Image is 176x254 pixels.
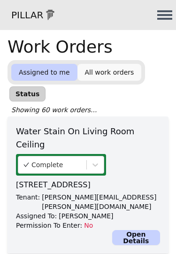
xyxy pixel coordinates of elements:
p: [PERSON_NAME][EMAIL_ADDRESS][PERSON_NAME][DOMAIN_NAME] [42,192,160,211]
a: Assigned to me [11,64,77,81]
p: PILLAR [4,8,43,22]
div: Permission To Enter: [16,221,160,230]
h1: Work Orders [8,38,113,56]
p: Water Stain On Living Room Ceiling [16,125,160,151]
img: 1 [43,8,57,22]
p: No [84,221,93,230]
a: All work orders [77,64,142,81]
div: Tenant: [16,192,160,211]
p: [PERSON_NAME] [59,211,113,221]
div: Status [9,86,46,101]
a: Open Details [112,230,160,245]
p: [STREET_ADDRESS] [16,179,160,191]
p: Showing 60 work orders... [11,105,97,115]
div: Assigned To: [16,211,160,221]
